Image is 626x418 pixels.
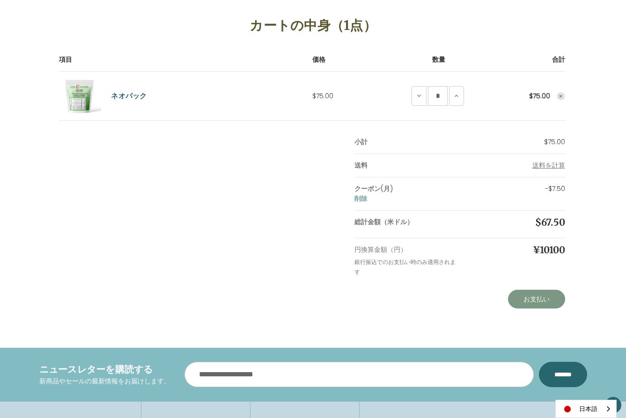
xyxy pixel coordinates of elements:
[533,244,565,256] span: ¥10100
[312,55,397,72] th: 価格
[59,15,567,35] h1: カートの中身（1点）
[397,55,481,72] th: 数量
[508,290,565,308] a: お支払い
[555,400,617,418] aside: Language selected: 日本語
[481,55,565,72] th: 合計
[354,194,368,203] a: 削除
[535,216,565,228] span: $67.50
[354,161,368,170] strong: 送料
[354,137,368,147] strong: 小計
[354,184,393,193] strong: クーポン(月)
[556,400,616,418] a: 日本語
[544,137,565,147] span: $75.00
[59,55,312,72] th: 項目
[354,245,460,255] p: 円換算金額（円）
[428,86,448,106] input: NeoPak
[532,161,565,170] button: Add Info
[555,400,617,418] div: Language
[557,92,565,101] button: Remove NeoPak from cart
[111,91,147,102] a: ネオパック
[39,362,170,376] h4: ニュースレターを購読する
[354,258,456,276] small: 銀行振込でのお支払い時のみ適用されます
[529,91,550,101] strong: $75.00
[354,217,413,227] strong: 総計金額（米ドル）
[545,184,565,193] span: -$7.50
[39,376,170,386] p: 新商品やセールの最新情報をお届けします。
[312,91,333,101] span: $75.00
[532,161,565,170] span: 送料を計算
